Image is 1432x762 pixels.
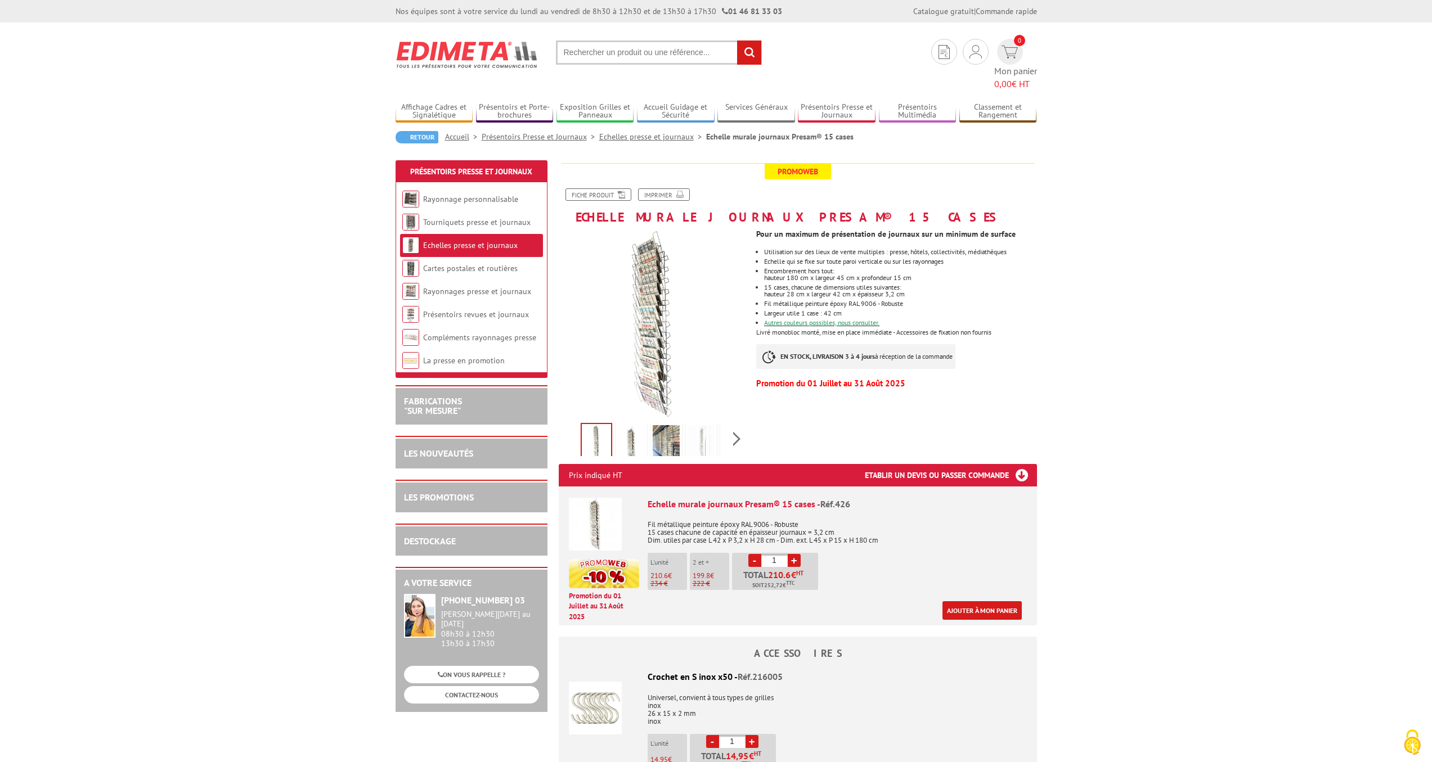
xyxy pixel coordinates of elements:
span: Promoweb [765,164,831,179]
a: Présentoirs Presse et Journaux [482,132,599,142]
strong: Pour un maximum de présentation de journaux sur un minimum de surface [756,229,1016,239]
p: Promotion du 01 Juillet au 31 Août 2025 [569,591,639,623]
div: hauteur 28 cm x largeur 42 cm x épaisseur 3,2 cm [764,291,1036,297]
span: Soit € [752,581,794,590]
span: 14,95 [726,751,749,760]
img: Rayonnages presse et journaux [402,283,419,300]
span: 199.8 [693,571,710,580]
img: Rayonnage personnalisable [402,191,419,208]
h2: A votre service [404,578,539,588]
span: 0 [1014,35,1025,46]
img: echelle_journaux_presse_remplie_mise_en_scene_426.jpg [653,425,680,460]
img: Présentoirs revues et journaux [402,306,419,323]
a: + [746,735,758,748]
strong: EN STOCK, LIVRAISON 3 à 4 jours [780,352,875,360]
span: 252,72 [764,581,783,590]
a: CONTACTEZ-NOUS [404,686,539,704]
a: Présentoirs revues et journaux [423,309,529,319]
div: 08h30 à 12h30 13h30 à 17h30 [441,610,539,648]
a: Classement et Rangement [959,102,1037,121]
img: devis rapide [969,45,982,58]
a: La presse en promotion [423,355,505,366]
strong: [PHONE_NUMBER] 03 [441,594,525,606]
a: Services Généraux [717,102,795,121]
a: Affichage Cadres et Signalétique [396,102,473,121]
input: Rechercher un produit ou une référence... [556,40,762,65]
div: | [913,6,1037,17]
img: echelle_journaux_presse_vide_croquis_426.jpg [688,425,715,460]
a: Commande rapide [976,6,1037,16]
span: Mon panier [994,65,1037,91]
a: Présentoirs Multimédia [879,102,957,121]
li: 15 cases, chacune de dimensions utiles suivantes: [764,284,1036,297]
a: Accueil [445,132,482,142]
p: Livré monobloc monté, mise en place immédiate - Accessoires de fixation non fournis [756,329,1036,336]
img: echelle_journaux_presse_remplie_426.jpg [582,424,611,459]
h4: ACCESSOIRES [559,648,1037,659]
p: Prix indiqué HT [569,464,622,486]
div: [PERSON_NAME][DATE] au [DATE] [441,610,539,629]
a: + [788,554,801,567]
img: devis rapide [939,45,950,59]
a: DESTOCKAGE [404,535,456,547]
img: promotion [569,559,639,588]
span: € [791,570,796,579]
p: L'unité [650,558,687,566]
span: € HT [994,78,1037,91]
a: Retour [396,131,438,143]
img: Cookies (fenêtre modale) [1398,728,1426,756]
img: Edimeta [396,34,539,75]
div: Crochet en S inox x50 - [569,670,1027,683]
span: 0,00 [994,78,1012,89]
span: 210.6 [650,571,668,580]
a: Exposition Grilles et Panneaux [556,102,634,121]
p: à réception de la commande [756,344,955,369]
div: hauteur 180 cm x largeur 45 cm x profondeur 15 cm [764,274,1036,281]
li: Echelle murale journaux Presam® 15 cases [706,131,854,142]
strong: 01 46 81 33 03 [722,6,782,16]
a: Rayonnages presse et journaux [423,286,531,296]
a: FABRICATIONS"Sur Mesure" [404,395,462,417]
a: LES NOUVEAUTÉS [404,448,473,459]
span: Réf.426 [820,498,850,509]
input: rechercher [737,40,761,65]
a: LES PROMOTIONS [404,492,474,503]
img: echelle_journaux_presse_remplie_zoom_426.jpg [618,425,645,460]
a: Echelles presse et journaux [423,240,518,250]
a: Compléments rayonnages presse [423,332,536,342]
sup: HT [754,750,761,758]
li: Fil métallique peinture époxy RAL 9006 - Robuste [764,300,1036,307]
p: L'unité [650,740,687,747]
span: Réf.216005 [738,671,783,682]
a: Fiche produit [565,188,631,201]
a: ON VOUS RAPPELLE ? [404,666,539,683]
p: Universel, convient à tous types de grilles inox 26 x 15 x 2 mm inox [569,686,1027,725]
p: Promotion du 01 Juillet au 31 Août 2025 [756,380,1036,387]
img: echelle_journaux_presse_remplie_426.jpg [559,229,748,419]
a: Cartes postales et routières [423,263,518,273]
a: Imprimer [638,188,690,201]
img: La presse en promotion [402,352,419,369]
img: Crochet en S inox x50 [569,682,622,734]
img: devis rapide [1002,46,1018,58]
img: Compléments rayonnages presse [402,329,419,346]
p: € [650,572,687,580]
sup: HT [796,569,803,577]
sup: TTC [786,580,794,586]
h3: Etablir un devis ou passer commande [865,464,1037,486]
span: Next [731,430,742,448]
a: Catalogue gratuit [913,6,974,16]
li: Encombrement hors tout: [764,268,1036,281]
li: Largeur utile 1 case : 42 cm [764,310,1036,317]
p: Total [735,570,818,590]
li: Echelle qui se fixe sur toute paroi verticale ou sur les rayonnages [764,258,1036,265]
img: Cartes postales et routières [402,260,419,277]
div: Echelle murale journaux Presam® 15 cases - [648,498,1027,511]
p: Fil métallique peinture époxy RAL 9006 - Robuste 15 cases chacune de capacité en épaisseur journa... [648,513,1027,544]
a: Présentoirs Presse et Journaux [410,166,532,177]
img: Echelle murale journaux Presam® 15 cases [569,498,622,551]
a: Echelles presse et journaux [599,132,706,142]
a: - [706,735,719,748]
span: 210.6 [768,570,791,579]
img: echelle_journaux_presse_vide_zoom_426.jpg [722,425,749,460]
